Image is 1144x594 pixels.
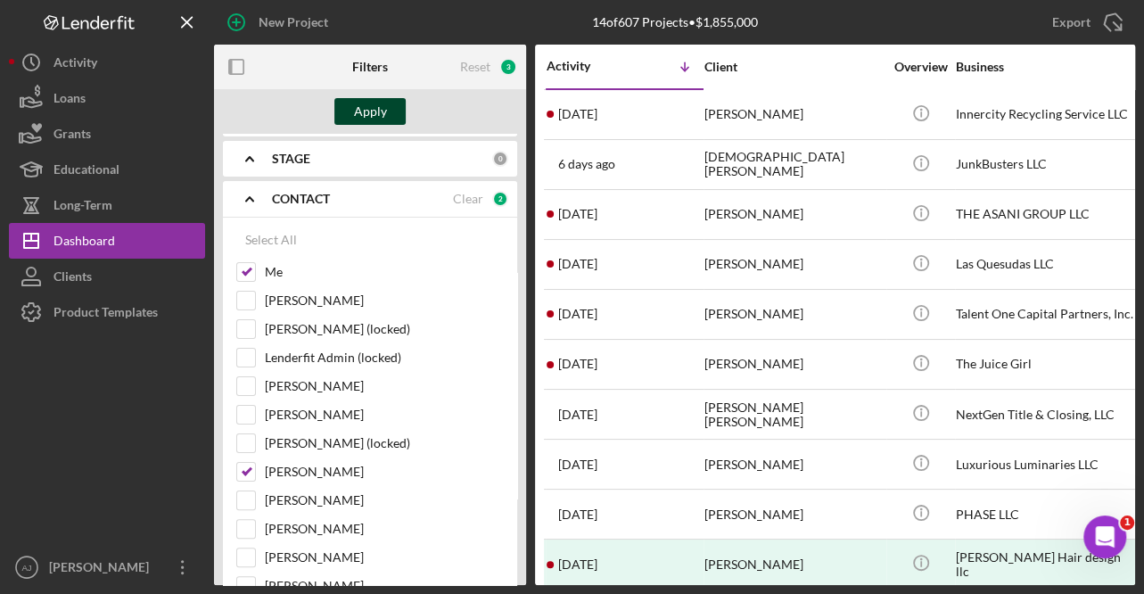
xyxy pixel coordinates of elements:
[9,80,205,116] button: Loans
[956,391,1134,438] div: NextGen Title & Closing, LLC
[956,291,1134,338] div: Talent One Capital Partners, Inc.
[53,80,86,120] div: Loans
[1034,4,1135,40] button: Export
[53,45,97,85] div: Activity
[558,307,597,321] time: 2025-07-19 00:04
[704,441,883,488] div: [PERSON_NAME]
[245,222,297,258] div: Select All
[53,152,119,192] div: Educational
[334,98,406,125] button: Apply
[1120,516,1134,530] span: 1
[704,491,883,538] div: [PERSON_NAME]
[214,4,346,40] button: New Project
[704,191,883,238] div: [PERSON_NAME]
[53,187,112,227] div: Long-Term
[558,408,597,422] time: 2025-06-05 17:08
[558,107,597,121] time: 2025-08-16 21:29
[956,441,1134,488] div: Luxurious Luminaries LLC
[21,563,31,573] text: AJ
[265,349,504,367] label: Lenderfit Admin (locked)
[453,192,483,206] div: Clear
[272,192,330,206] b: CONTACT
[265,263,504,281] label: Me
[492,151,508,167] div: 0
[265,549,504,566] label: [PERSON_NAME]
[704,341,883,388] div: [PERSON_NAME]
[558,458,597,472] time: 2025-05-16 16:39
[547,59,625,73] div: Activity
[956,491,1134,538] div: PHASE LLC
[265,320,504,338] label: [PERSON_NAME] (locked)
[1083,516,1126,558] iframe: Intercom live chat
[704,241,883,288] div: [PERSON_NAME]
[704,291,883,338] div: [PERSON_NAME]
[272,152,310,166] b: STAGE
[704,391,883,438] div: [PERSON_NAME] [PERSON_NAME]
[558,207,597,221] time: 2025-08-08 00:56
[265,434,504,452] label: [PERSON_NAME] (locked)
[9,259,205,294] button: Clients
[956,341,1134,388] div: The Juice Girl
[259,4,328,40] div: New Project
[9,152,205,187] button: Educational
[9,187,205,223] button: Long-Term
[53,116,91,156] div: Grants
[704,91,883,138] div: [PERSON_NAME]
[53,259,92,299] div: Clients
[53,294,158,334] div: Product Templates
[558,157,615,171] time: 2025-08-14 19:39
[704,141,883,188] div: [DEMOGRAPHIC_DATA][PERSON_NAME]
[956,91,1134,138] div: Innercity Recycling Service LLC
[352,60,388,74] b: Filters
[558,357,597,371] time: 2025-07-08 13:27
[704,540,883,588] div: [PERSON_NAME]
[558,557,597,572] time: 2025-03-21 16:56
[956,60,1134,74] div: Business
[956,141,1134,188] div: JunkBusters LLC
[704,60,883,74] div: Client
[236,222,306,258] button: Select All
[956,241,1134,288] div: Las Quesudas LLC
[1052,4,1091,40] div: Export
[45,549,160,590] div: [PERSON_NAME]
[265,463,504,481] label: [PERSON_NAME]
[956,540,1134,588] div: [PERSON_NAME] Hair design llc
[956,191,1134,238] div: THE ASANI GROUP LLC
[9,223,205,259] button: Dashboard
[9,549,205,585] button: AJ[PERSON_NAME]
[265,377,504,395] label: [PERSON_NAME]
[460,60,490,74] div: Reset
[591,15,757,29] div: 14 of 607 Projects • $1,855,000
[558,507,597,522] time: 2025-05-07 17:27
[558,257,597,271] time: 2025-07-26 06:39
[354,98,387,125] div: Apply
[9,45,205,80] button: Activity
[499,58,517,76] div: 3
[9,116,205,152] button: Grants
[265,491,504,509] label: [PERSON_NAME]
[492,191,508,207] div: 2
[265,292,504,309] label: [PERSON_NAME]
[887,60,954,74] div: Overview
[265,406,504,424] label: [PERSON_NAME]
[53,223,115,263] div: Dashboard
[265,520,504,538] label: [PERSON_NAME]
[9,294,205,330] button: Product Templates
